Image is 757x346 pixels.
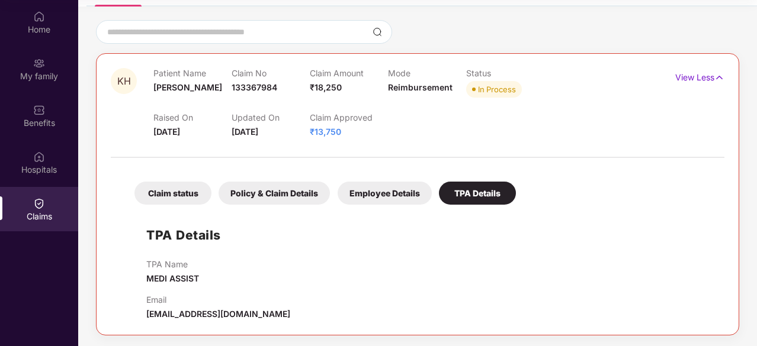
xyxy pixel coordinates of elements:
[388,68,466,78] p: Mode
[153,82,222,92] span: [PERSON_NAME]
[232,112,310,122] p: Updated On
[146,309,290,319] span: [EMAIL_ADDRESS][DOMAIN_NAME]
[153,112,232,122] p: Raised On
[439,182,516,205] div: TPA Details
[310,68,388,78] p: Claim Amount
[714,71,724,84] img: svg+xml;base64,PHN2ZyB4bWxucz0iaHR0cDovL3d3dy53My5vcmcvMjAwMC9zdmciIHdpZHRoPSIxNyIgaGVpZ2h0PSIxNy...
[146,259,199,269] p: TPA Name
[310,112,388,122] p: Claim Approved
[146,273,199,283] span: MEDI ASSIST
[219,182,330,205] div: Policy & Claim Details
[675,68,724,84] p: View Less
[478,83,516,95] div: In Process
[338,182,432,205] div: Employee Details
[153,68,232,78] p: Patient Name
[310,82,342,92] span: ₹18,250
[153,127,180,137] span: [DATE]
[310,127,341,137] span: ₹13,750
[117,76,131,86] span: KH
[232,127,258,137] span: [DATE]
[388,82,453,92] span: Reimbursement
[146,295,290,305] p: Email
[33,104,45,116] img: svg+xml;base64,PHN2ZyBpZD0iQmVuZWZpdHMiIHhtbG5zPSJodHRwOi8vd3d3LnczLm9yZy8yMDAwL3N2ZyIgd2lkdGg9Ij...
[466,68,544,78] p: Status
[33,57,45,69] img: svg+xml;base64,PHN2ZyB3aWR0aD0iMjAiIGhlaWdodD0iMjAiIHZpZXdCb3g9IjAgMCAyMCAyMCIgZmlsbD0ibm9uZSIgeG...
[33,151,45,163] img: svg+xml;base64,PHN2ZyBpZD0iSG9zcGl0YWxzIiB4bWxucz0iaHR0cDovL3d3dy53My5vcmcvMjAwMC9zdmciIHdpZHRoPS...
[232,82,277,92] span: 133367984
[232,68,310,78] p: Claim No
[33,198,45,209] img: svg+xml;base64,PHN2ZyBpZD0iQ2xhaW0iIHhtbG5zPSJodHRwOi8vd3d3LnczLm9yZy8yMDAwL3N2ZyIgd2lkdGg9IjIwIi...
[33,11,45,22] img: svg+xml;base64,PHN2ZyBpZD0iSG9tZSIgeG1sbnM9Imh0dHA6Ly93d3cudzMub3JnLzIwMDAvc3ZnIiB3aWR0aD0iMjAiIG...
[373,27,382,37] img: svg+xml;base64,PHN2ZyBpZD0iU2VhcmNoLTMyeDMyIiB4bWxucz0iaHR0cDovL3d3dy53My5vcmcvMjAwMC9zdmciIHdpZH...
[146,225,221,245] h1: TPA Details
[134,182,211,205] div: Claim status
